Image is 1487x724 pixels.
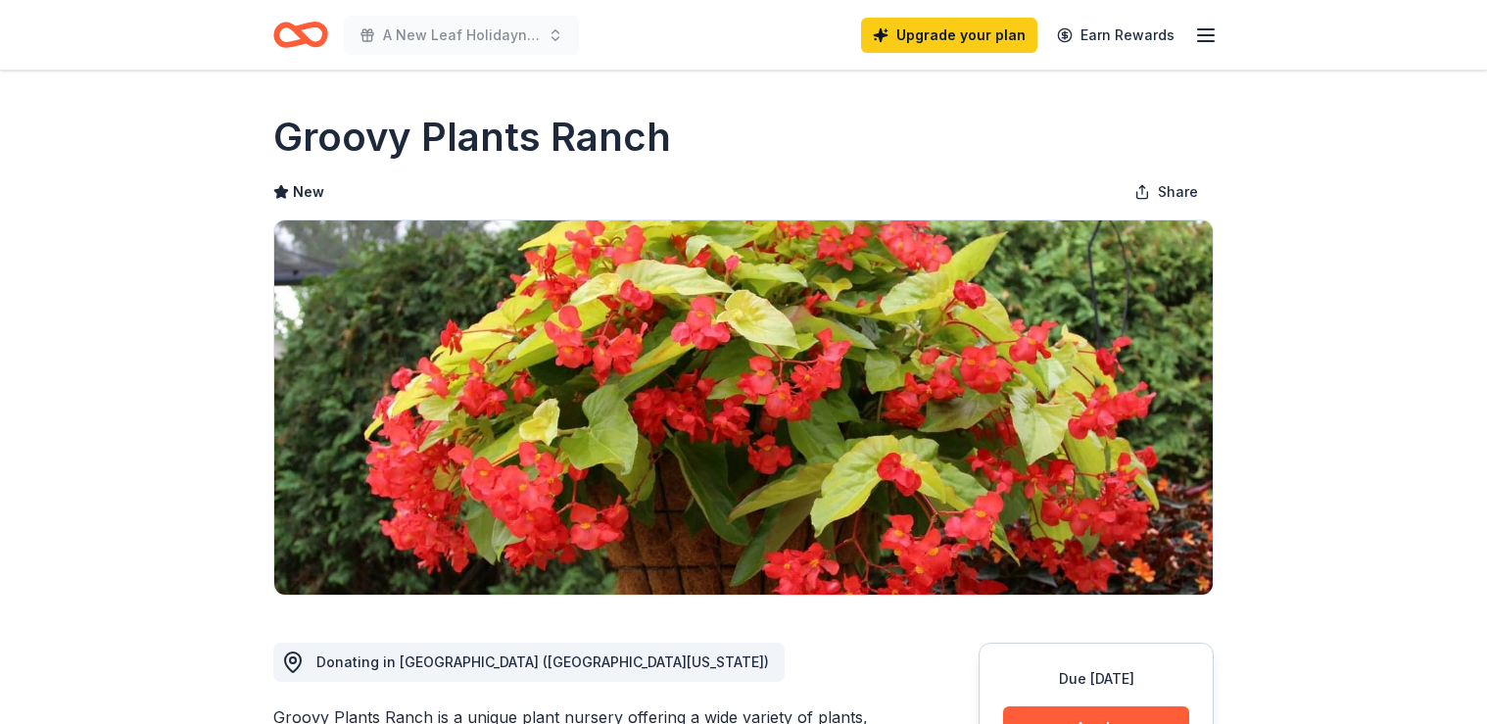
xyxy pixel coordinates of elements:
span: New [293,180,324,204]
span: Donating in [GEOGRAPHIC_DATA] ([GEOGRAPHIC_DATA][US_STATE]) [316,653,769,670]
button: Share [1119,172,1214,212]
span: A New Leaf Holidayn Toy Drive [383,24,540,47]
a: Earn Rewards [1045,18,1186,53]
h1: Groovy Plants Ranch [273,110,671,165]
div: Due [DATE] [1003,667,1189,691]
img: Image for Groovy Plants Ranch [274,220,1213,595]
button: A New Leaf Holidayn Toy Drive [344,16,579,55]
a: Upgrade your plan [861,18,1037,53]
a: Home [273,12,328,58]
span: Share [1158,180,1198,204]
